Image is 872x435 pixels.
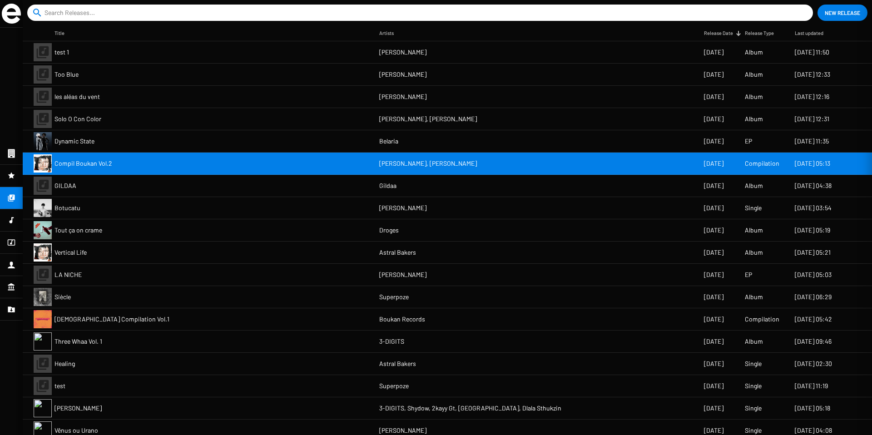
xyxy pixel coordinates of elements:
[54,337,102,346] span: Three Whaa Vol. 1
[34,243,52,262] img: 20250519_ab_vl_cover.jpg
[379,203,426,213] span: [PERSON_NAME]
[795,426,832,435] span: [DATE] 04:08
[379,426,426,435] span: [PERSON_NAME]
[379,137,398,146] span: Belaria
[379,29,402,38] div: Artists
[704,203,723,213] span: [DATE]
[54,404,102,413] span: [PERSON_NAME]
[704,137,723,146] span: [DATE]
[704,159,723,168] span: [DATE]
[704,315,723,324] span: [DATE]
[34,132,52,150] img: dynamic-state_artwork.png
[34,154,52,173] img: 20250519_ab_vl_cover.jpg
[34,199,52,217] img: botucatu-final-artwork-full-quality_0.jpg
[54,381,65,391] span: test
[795,203,832,213] span: [DATE] 03:54
[704,226,723,235] span: [DATE]
[704,381,723,391] span: [DATE]
[379,404,561,413] span: 3-DIGITS, Shydow, 2kayy Gt, [GEOGRAPHIC_DATA], Dlala Sthukzin
[54,29,73,38] div: Title
[745,181,763,190] span: Album
[745,359,762,368] span: Single
[745,114,763,124] span: Album
[745,404,762,413] span: Single
[704,29,741,38] div: Release Date
[745,292,763,302] span: Album
[379,70,426,79] span: [PERSON_NAME]
[745,137,752,146] span: EP
[704,404,723,413] span: [DATE]
[704,359,723,368] span: [DATE]
[54,29,64,38] div: Title
[745,70,763,79] span: Album
[795,404,830,413] span: [DATE] 05:18
[704,92,723,101] span: [DATE]
[745,159,779,168] span: Compilation
[704,114,723,124] span: [DATE]
[379,381,409,391] span: Superpoze
[704,248,723,257] span: [DATE]
[795,359,832,368] span: [DATE] 02:30
[745,381,762,391] span: Single
[54,359,75,368] span: Healing
[704,337,723,346] span: [DATE]
[704,270,723,279] span: [DATE]
[745,315,779,324] span: Compilation
[54,203,80,213] span: Botucatu
[379,181,396,190] span: Gildaa
[795,337,832,346] span: [DATE] 09:46
[379,248,416,257] span: Astral Bakers
[379,114,477,124] span: [PERSON_NAME], [PERSON_NAME]
[795,270,832,279] span: [DATE] 05:03
[795,226,830,235] span: [DATE] 05:19
[54,292,71,302] span: Siècle
[704,292,723,302] span: [DATE]
[745,248,763,257] span: Album
[704,70,723,79] span: [DATE]
[795,29,832,38] div: Last updated
[379,337,404,346] span: 3-DIGITS
[795,70,830,79] span: [DATE] 12:33
[745,226,763,235] span: Album
[704,426,723,435] span: [DATE]
[825,5,860,21] span: New Release
[54,426,98,435] span: Vênus ou Urano
[54,248,87,257] span: Vertical Life
[54,114,101,124] span: Solo O Con Color
[54,137,94,146] span: Dynamic State
[2,4,21,24] img: grand-sigle.svg
[745,29,774,38] div: Release Type
[34,288,52,306] img: sps-coverdigi-v01-5.jpg
[795,29,823,38] div: Last updated
[795,181,832,190] span: [DATE] 04:38
[745,29,782,38] div: Release Type
[745,203,762,213] span: Single
[54,226,102,235] span: Tout ça on crame
[795,137,829,146] span: [DATE] 11:35
[795,114,829,124] span: [DATE] 12:31
[34,310,52,328] img: artwork-compil-vol1.jpg
[379,292,409,302] span: Superpoze
[817,5,867,21] button: New Release
[745,92,763,101] span: Album
[32,7,43,18] mat-icon: search
[745,48,763,57] span: Album
[54,92,100,101] span: les aléas du vent
[745,426,762,435] span: Single
[379,315,425,324] span: Boukan Records
[379,226,399,235] span: Droges
[34,221,52,239] img: tout-ca-on-crame.png
[745,337,763,346] span: Album
[54,315,169,324] span: [DEMOGRAPHIC_DATA] Compilation Vol.1
[795,92,829,101] span: [DATE] 12:16
[795,315,832,324] span: [DATE] 05:42
[379,359,416,368] span: Astral Bakers
[54,159,112,168] span: Compil Boukan Vol.2
[795,159,830,168] span: [DATE] 05:13
[54,48,69,57] span: test 1
[379,92,426,101] span: [PERSON_NAME]
[54,270,82,279] span: LA NICHE
[379,270,426,279] span: [PERSON_NAME]
[54,181,76,190] span: GILDAA
[745,270,752,279] span: EP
